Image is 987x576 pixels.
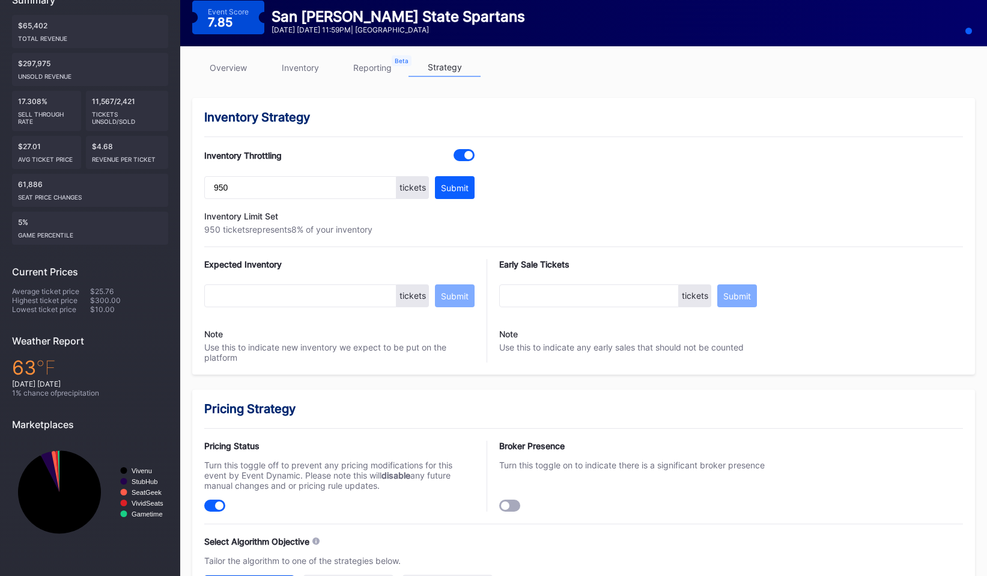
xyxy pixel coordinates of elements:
[12,53,168,86] div: $297,975
[12,296,90,305] div: Highest ticket price
[723,291,751,301] div: Submit
[36,356,56,379] span: ℉
[18,106,75,125] div: Sell Through Rate
[18,30,162,42] div: Total Revenue
[204,313,475,363] div: Use this to indicate new inventory we expect to be put on the platform
[12,91,81,131] div: 17.308%
[18,68,162,80] div: Unsold Revenue
[204,259,475,269] div: Expected Inventory
[12,212,168,245] div: 5%
[12,287,90,296] div: Average ticket price
[90,287,168,296] div: $25.76
[92,106,163,125] div: Tickets Unsold/Sold
[12,418,168,430] div: Marketplaces
[499,460,770,470] div: Turn this toggle on to indicate there is a significant broker presence
[132,478,158,485] text: StubHub
[12,440,168,545] svg: Chart title
[441,291,469,301] div: Submit
[204,150,282,161] div: Inventory Throttling
[208,16,235,28] div: 7.85
[204,536,309,547] div: Select Algorithm Objective
[192,58,264,77] a: overview
[18,227,162,239] div: Game percentile
[208,7,249,16] div: Event Score
[396,176,429,199] div: tickets
[499,313,757,352] div: Use this to indicate any early sales that should not be counted
[435,176,475,199] button: Submit
[12,305,90,314] div: Lowest ticket price
[272,8,525,25] div: San [PERSON_NAME] State Spartans
[204,211,475,221] div: Inventory Limit Set
[12,136,81,169] div: $27.01
[204,556,475,566] div: Tailor the algorithm to one of the strategies below.
[90,305,168,314] div: $10.00
[499,329,757,339] div: Note
[18,189,162,201] div: seat price changes
[12,335,168,347] div: Weather Report
[679,284,711,307] div: tickets
[12,174,168,207] div: 61,886
[132,467,152,474] text: Vivenu
[396,284,429,307] div: tickets
[204,441,475,451] div: Pricing Status
[132,510,163,518] text: Gametime
[132,489,162,496] text: SeatGeek
[204,110,963,124] div: Inventory Strategy
[18,151,75,163] div: Avg ticket price
[435,284,475,307] button: Submit
[408,58,481,77] a: strategy
[441,183,469,193] div: Submit
[204,460,475,491] div: Turn this toggle off to prevent any pricing modifications for this event by Event Dynamic. Please...
[381,470,410,480] strong: disable
[12,356,168,379] div: 63
[12,379,168,388] div: [DATE] [DATE]
[86,91,169,131] div: 11,567/2,421
[264,58,336,77] a: inventory
[12,15,168,48] div: $65,402
[204,329,475,339] div: Note
[499,441,770,451] div: Broker Presence
[272,25,525,34] div: [DATE] [DATE] 11:59PM | [GEOGRAPHIC_DATA]
[86,136,169,169] div: $4.68
[717,284,757,307] button: Submit
[12,266,168,278] div: Current Prices
[204,402,963,416] div: Pricing Strategy
[12,388,168,397] div: 1 % chance of precipitation
[499,259,757,269] div: Early Sale Tickets
[90,296,168,305] div: $300.00
[336,58,408,77] a: reporting
[92,151,163,163] div: Revenue per ticket
[204,224,475,234] div: 950 tickets represents 8 % of your inventory
[132,500,163,507] text: VividSeats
